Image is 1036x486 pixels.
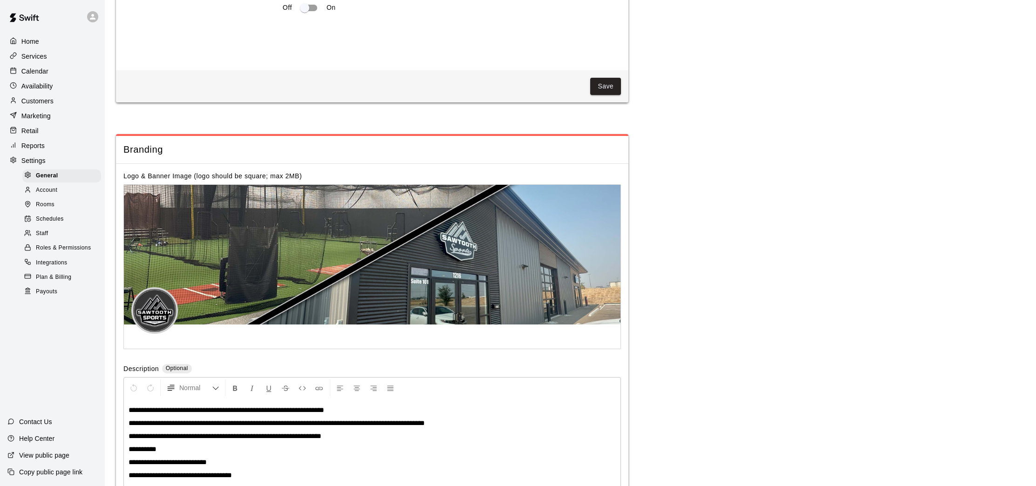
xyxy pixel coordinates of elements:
button: Save [590,78,621,95]
a: Settings [7,154,97,168]
p: On [327,3,336,13]
p: Home [21,37,39,46]
a: Staff [22,227,105,241]
div: Plan & Billing [22,271,101,284]
div: Roles & Permissions [22,242,101,255]
div: Schedules [22,213,101,226]
p: Reports [21,141,45,150]
button: Formatting Options [163,379,223,396]
a: General [22,169,105,183]
p: Availability [21,81,53,91]
button: Undo [126,379,142,396]
p: Help Center [19,434,55,443]
button: Format Bold [227,379,243,396]
a: Services [7,49,97,63]
span: Optional [166,365,188,371]
span: Integrations [36,258,68,268]
a: Reports [7,139,97,153]
p: Copy public page link [19,467,82,477]
span: Rooms [36,200,55,209]
span: Staff [36,229,48,238]
p: Contact Us [19,417,52,426]
button: Redo [143,379,158,396]
a: Rooms [22,198,105,212]
a: Availability [7,79,97,93]
p: Off [283,3,292,13]
button: Format Italics [244,379,260,396]
button: Insert Link [311,379,327,396]
button: Format Strikethrough [278,379,293,396]
a: Account [22,183,105,197]
button: Justify Align [382,379,398,396]
span: Schedules [36,215,64,224]
button: Insert Code [294,379,310,396]
span: Plan & Billing [36,273,71,282]
span: Normal [179,383,212,392]
div: Staff [22,227,101,240]
a: Integrations [22,256,105,270]
p: Retail [21,126,39,135]
a: Home [7,34,97,48]
span: Branding [123,143,621,156]
p: View public page [19,451,69,460]
p: Services [21,52,47,61]
button: Format Underline [261,379,277,396]
a: Roles & Permissions [22,241,105,256]
div: Rooms [22,198,101,211]
span: Payouts [36,287,57,297]
p: Marketing [21,111,51,121]
a: Calendar [7,64,97,78]
a: Plan & Billing [22,270,105,284]
div: Account [22,184,101,197]
button: Left Align [332,379,348,396]
p: Calendar [21,67,48,76]
a: Schedules [22,212,105,227]
span: General [36,171,58,181]
label: Description [123,364,159,375]
a: Payouts [22,284,105,299]
p: Settings [21,156,46,165]
button: Right Align [366,379,382,396]
label: Logo & Banner Image (logo should be square; max 2MB) [123,172,302,180]
span: Account [36,186,57,195]
div: Integrations [22,256,101,270]
a: Customers [7,94,97,108]
a: Retail [7,124,97,138]
div: General [22,169,101,182]
div: Payouts [22,285,101,298]
p: Customers [21,96,54,106]
span: Roles & Permissions [36,243,91,253]
a: Marketing [7,109,97,123]
button: Center Align [349,379,365,396]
